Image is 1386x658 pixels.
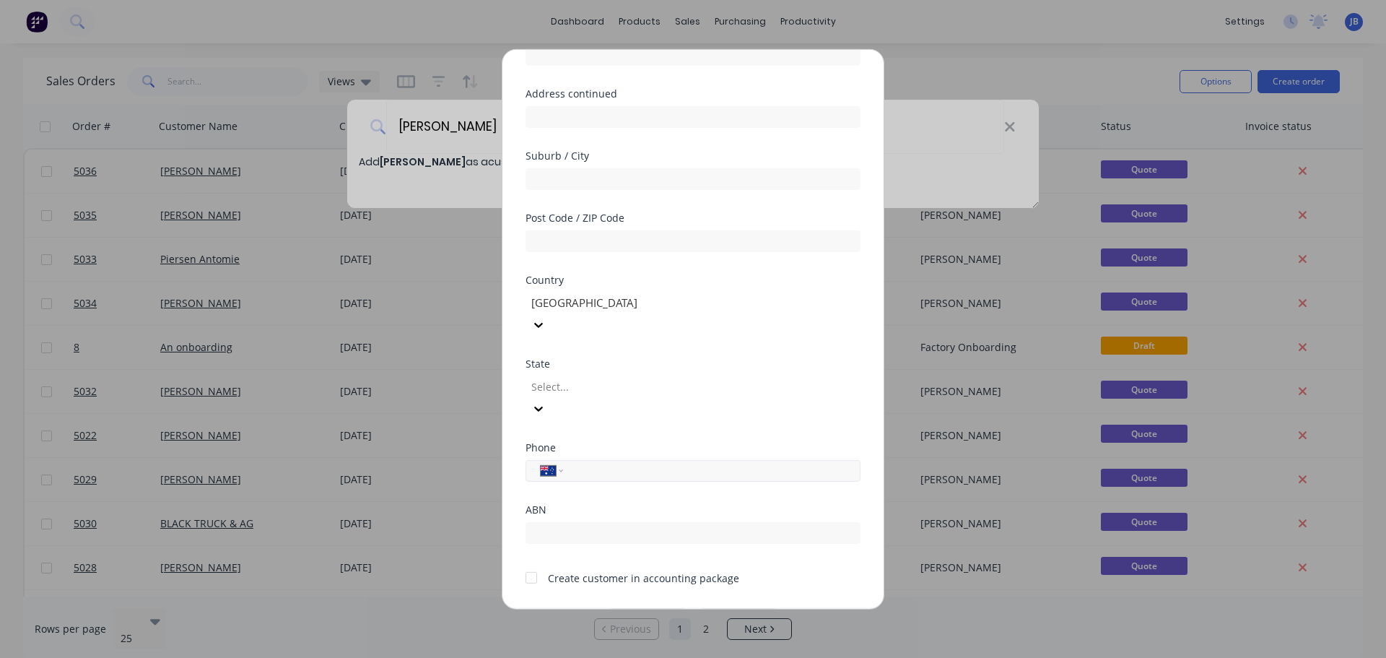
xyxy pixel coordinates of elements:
div: Post Code / ZIP Code [526,212,860,222]
div: Create customer in accounting package [548,570,739,585]
div: ABN [526,504,860,514]
div: State [526,358,860,368]
div: Suburb / City [526,150,860,160]
div: Phone [526,442,860,452]
div: Address continued [526,88,860,98]
button: Save [608,608,687,631]
button: Cancel [699,608,778,631]
div: Country [526,274,860,285]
